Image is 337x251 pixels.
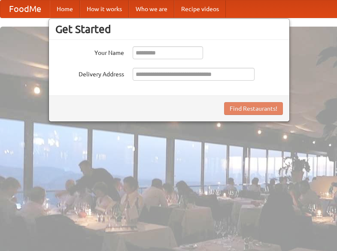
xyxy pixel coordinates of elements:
[129,0,174,18] a: Who we are
[55,68,124,79] label: Delivery Address
[55,46,124,57] label: Your Name
[50,0,80,18] a: Home
[80,0,129,18] a: How it works
[55,23,283,36] h3: Get Started
[174,0,226,18] a: Recipe videos
[224,102,283,115] button: Find Restaurants!
[0,0,50,18] a: FoodMe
